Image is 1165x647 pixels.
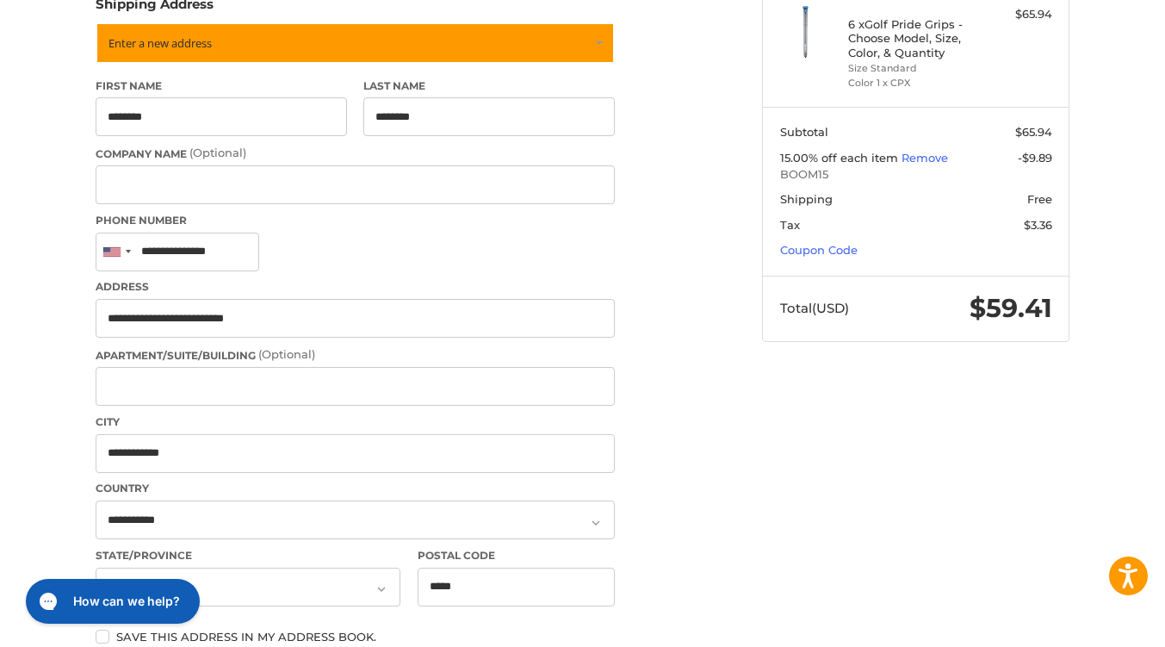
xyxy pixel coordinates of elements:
[848,76,980,90] li: Color 1 x CPX
[780,192,833,206] span: Shipping
[17,573,205,630] iframe: Gorgias live chat messenger
[848,61,980,76] li: Size Standard
[902,151,948,165] a: Remove
[96,279,615,295] label: Address
[780,243,858,257] a: Coupon Code
[848,17,980,59] h4: 6 x Golf Pride Grips - Choose Model, Size, Color, & Quantity
[780,166,1052,184] span: BOOM15
[96,22,615,64] a: Enter or select a different address
[1018,151,1052,165] span: -$9.89
[780,300,849,316] span: Total (USD)
[96,346,615,364] label: Apartment/Suite/Building
[96,548,400,563] label: State/Province
[970,292,1052,324] span: $59.41
[1024,218,1052,232] span: $3.36
[96,145,615,162] label: Company Name
[1015,125,1052,139] span: $65.94
[363,78,615,94] label: Last Name
[96,630,615,644] label: Save this address in my address book.
[780,151,902,165] span: 15.00% off each item
[96,213,615,228] label: Phone Number
[258,347,315,361] small: (Optional)
[96,414,615,430] label: City
[780,125,828,139] span: Subtotal
[418,548,616,563] label: Postal Code
[780,218,800,232] span: Tax
[96,78,347,94] label: First Name
[984,6,1052,23] div: $65.94
[189,146,246,159] small: (Optional)
[1027,192,1052,206] span: Free
[96,481,615,496] label: Country
[96,233,136,271] div: United States: +1
[108,35,212,51] span: Enter a new address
